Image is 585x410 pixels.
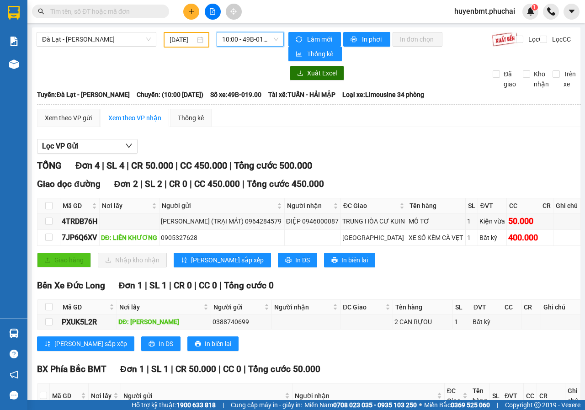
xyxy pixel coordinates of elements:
[223,364,241,374] span: CC 0
[419,403,422,407] span: ⚪️
[470,383,490,409] th: Tên hàng
[351,36,358,43] span: printer
[521,300,541,315] th: CR
[568,7,576,16] span: caret-down
[507,198,540,213] th: CC
[285,257,292,264] span: printer
[8,52,98,64] div: 0378288537
[8,6,20,20] img: logo-vxr
[62,216,98,227] div: 4TRDB76H
[467,216,476,226] div: 1
[342,233,405,243] div: [GEOGRAPHIC_DATA]
[120,364,144,374] span: Đơn 1
[37,253,91,267] button: uploadGiao hàng
[467,233,476,243] div: 1
[541,300,581,315] th: Ghi chú
[10,350,18,358] span: question-circle
[307,49,335,59] span: Thống kê
[532,4,538,11] sup: 1
[222,32,278,46] span: 10:00 - 49B-019.00
[342,216,405,226] div: TRUNG HÒA CƯ KUIN
[533,4,536,11] span: 1
[105,8,197,30] div: VP [GEOGRAPHIC_DATA]
[102,160,104,171] span: |
[230,8,237,15] span: aim
[63,302,107,312] span: Mã GD
[500,69,520,89] span: Đã giao
[8,9,22,18] span: Gửi:
[223,400,224,410] span: |
[62,232,98,243] div: 7JP6Q6XV
[21,64,50,80] span: BMT
[229,160,232,171] span: |
[234,160,312,171] span: Tổng cước 500.000
[274,302,331,312] span: Người nhận
[9,59,19,69] img: warehouse-icon
[248,364,320,374] span: Tổng cước 50.000
[137,90,203,100] span: Chuyến: (10:00 [DATE])
[205,4,221,20] button: file-add
[278,253,317,267] button: printerIn DS
[205,339,231,349] span: In biên lai
[37,179,101,189] span: Giao dọc đường
[393,300,453,315] th: Tên hàng
[199,280,217,291] span: CC 0
[287,201,331,211] span: Người nhận
[342,90,424,100] span: Loại xe: Limousine 34 phòng
[54,339,127,349] span: [PERSON_NAME] sắp xếp
[161,233,283,243] div: 0905327628
[161,216,283,226] div: [PERSON_NAME] (TRẠI MÁT) 0964284579
[194,179,240,189] span: CC 450.000
[295,255,310,265] span: In DS
[213,302,262,312] span: Người gửi
[50,6,158,16] input: Tìm tên, số ĐT hoặc mã đơn
[244,364,246,374] span: |
[37,280,105,291] span: Bến Xe Đức Long
[224,280,274,291] span: Tổng cước 0
[106,160,124,171] span: SL 4
[191,255,264,265] span: [PERSON_NAME] sắp xếp
[91,391,112,401] span: Nơi lấy
[105,30,197,52] div: [PERSON_NAME] (85 [PERSON_NAME](
[508,231,538,244] div: 400.000
[362,34,383,44] span: In phơi
[454,317,469,327] div: 1
[101,233,158,243] div: DĐ: LIÊN KHƯƠNG
[10,391,18,399] span: message
[60,230,100,246] td: 7JP6Q6XV
[159,339,173,349] span: In DS
[127,160,129,171] span: |
[286,216,339,226] div: ĐIỆP 0946000087
[492,32,518,47] img: 9k=
[218,364,221,374] span: |
[479,233,505,243] div: Bất kỳ
[296,51,303,58] span: bar-chart
[37,91,130,98] b: Tuyến: Đà Lạt - [PERSON_NAME]
[343,32,390,47] button: printerIn phơi
[175,364,216,374] span: CR 50.000
[8,8,98,30] div: BX Phía Bắc BMT
[60,213,100,229] td: 4TRDB76H
[60,315,117,330] td: PXUK5L2R
[525,34,548,44] span: Lọc CR
[247,179,324,189] span: Tổng cước 450.000
[44,341,51,348] span: sort-ascending
[190,179,192,189] span: |
[540,198,553,213] th: CR
[8,30,98,52] div: [PERSON_NAME]//98 [PERSON_NAME]
[560,69,580,89] span: Trên xe
[451,401,490,409] strong: 0369 525 060
[219,280,222,291] span: |
[102,201,150,211] span: Nơi lấy
[304,400,417,410] span: Miền Nam
[187,336,239,351] button: printerIn biên lai
[297,70,303,77] span: download
[548,34,572,44] span: Lọc CC
[175,160,178,171] span: |
[132,400,216,410] span: Hỗ trợ kỹ thuật:
[296,36,303,43] span: sync
[307,68,337,78] span: Xuất Excel
[478,198,507,213] th: ĐVT
[393,32,442,47] button: In đơn chọn
[180,160,227,171] span: CC 450.000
